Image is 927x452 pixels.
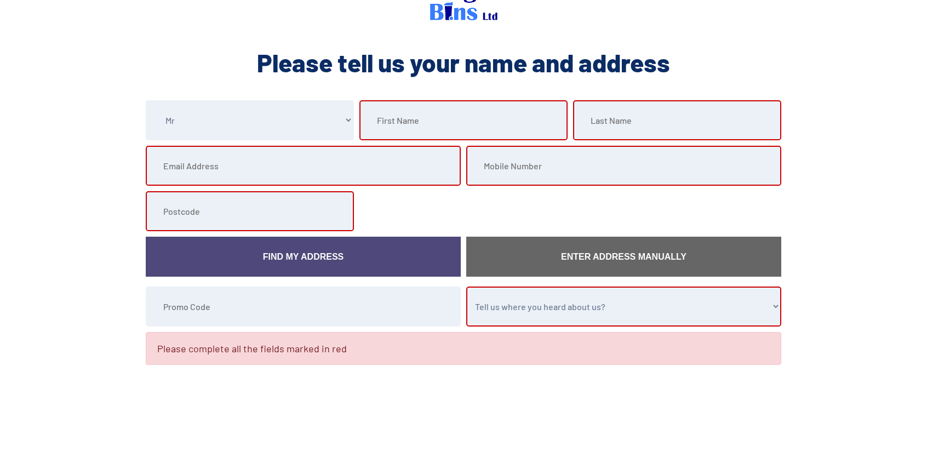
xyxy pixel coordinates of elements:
[466,237,781,277] a: Enter Address Manually
[146,332,781,365] div: Please complete all the fields marked in red
[146,237,461,277] a: Find My Address
[146,146,461,186] input: Email Address
[146,191,354,231] input: Postcode
[466,146,781,186] input: Mobile Number
[146,287,461,327] input: Promo Code
[359,100,568,140] input: First Name
[573,100,781,140] input: Last Name
[143,46,784,79] h2: Please tell us your name and address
